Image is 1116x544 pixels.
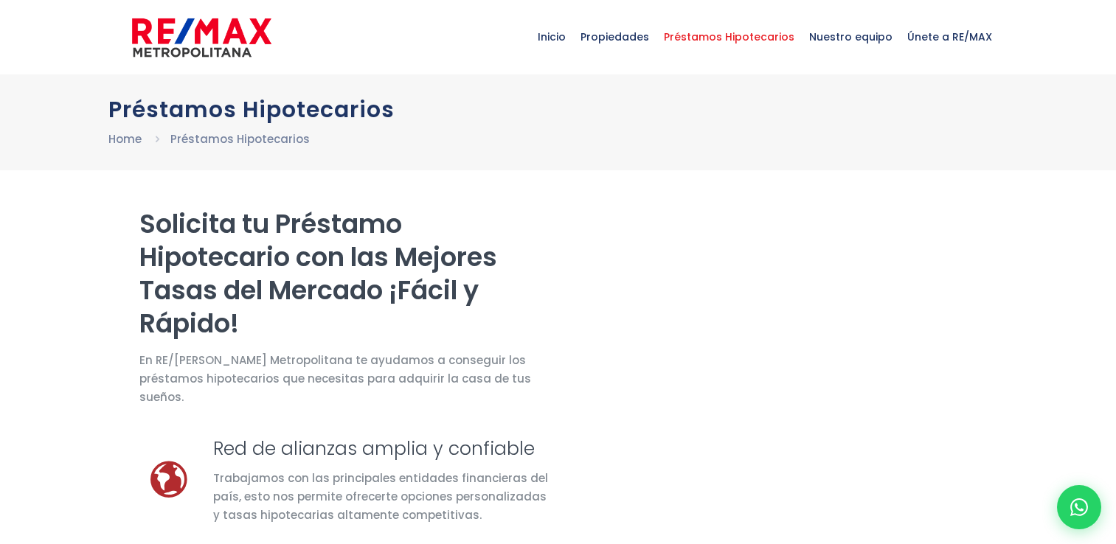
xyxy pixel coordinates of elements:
span: Nuestro equipo [802,15,900,59]
div: Trabajamos con las principales entidades financieras del país, esto nos permite ofrecerte opcione... [213,469,550,524]
h2: Solicita tu Préstamo Hipotecario con las Mejores Tasas del Mercado ¡Fácil y Rápido! [139,207,550,340]
span: Propiedades [573,15,656,59]
img: remax-metropolitana-logo [132,15,271,60]
h3: Red de alianzas amplia y confiable [213,436,550,461]
h1: Préstamos Hipotecarios [108,97,1008,122]
span: Inicio [530,15,573,59]
span: En RE/[PERSON_NAME] Metropolitana te ayudamos a conseguir los préstamos hipotecarios que necesita... [139,351,550,406]
span: Préstamos Hipotecarios [656,15,802,59]
a: Préstamos Hipotecarios [170,131,310,147]
a: Home [108,131,142,147]
span: Únete a RE/MAX [900,15,999,59]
